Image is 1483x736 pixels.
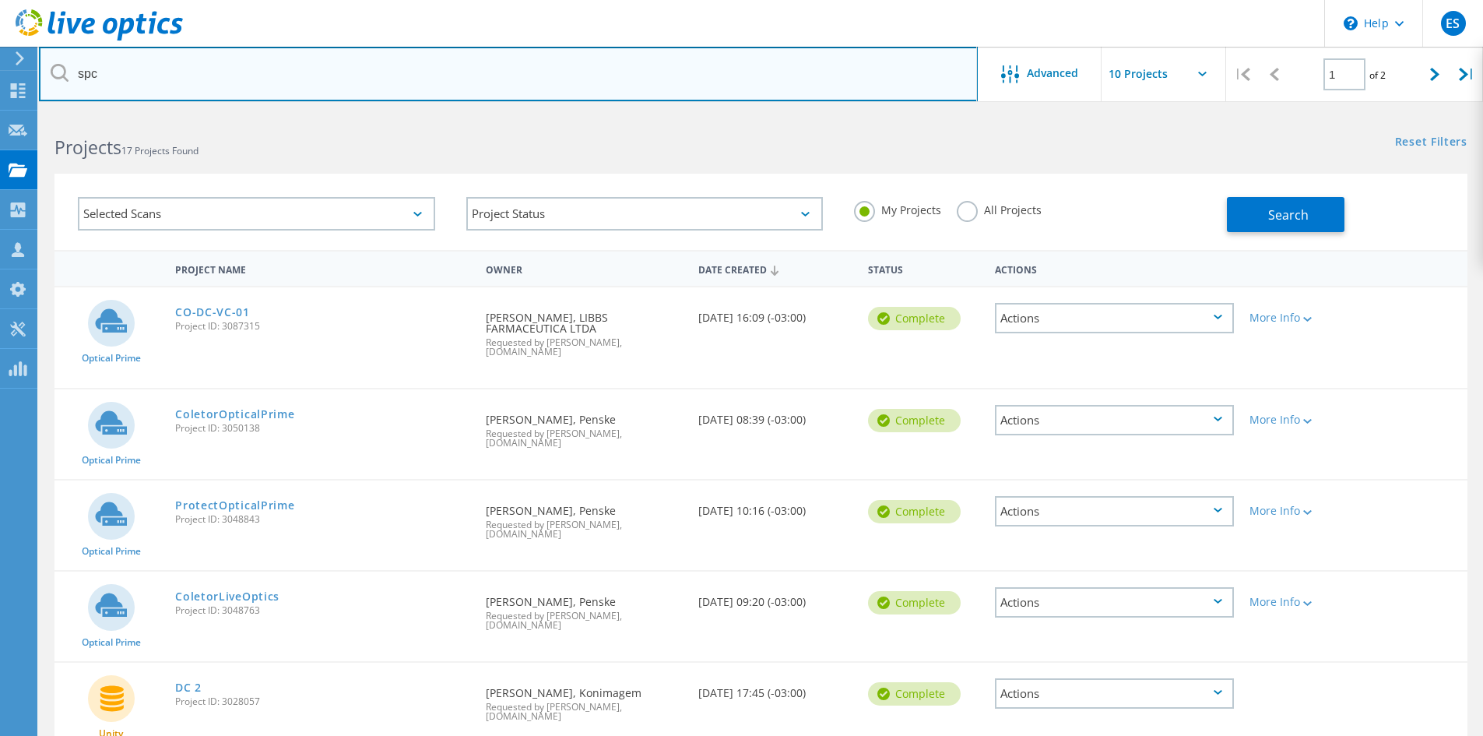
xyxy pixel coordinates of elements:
[486,703,682,721] span: Requested by [PERSON_NAME], [DOMAIN_NAME]
[175,500,294,511] a: ProtectOpticalPrime
[54,135,121,160] b: Projects
[478,389,690,463] div: [PERSON_NAME], Penske
[175,606,470,615] span: Project ID: 3048763
[486,611,682,630] span: Requested by [PERSON_NAME], [DOMAIN_NAME]
[1249,597,1347,607] div: More Info
[995,303,1234,333] div: Actions
[1249,414,1347,425] div: More Info
[1249,312,1347,323] div: More Info
[957,201,1042,216] label: All Projects
[1027,68,1078,79] span: Advanced
[1226,47,1258,102] div: |
[860,254,987,283] div: Status
[691,389,860,441] div: [DATE] 08:39 (-03:00)
[82,456,141,465] span: Optical Prime
[175,409,294,420] a: ColetorOpticalPrime
[82,354,141,363] span: Optical Prime
[691,481,860,532] div: [DATE] 10:16 (-03:00)
[466,197,824,231] div: Project Status
[486,338,682,357] span: Requested by [PERSON_NAME], [DOMAIN_NAME]
[39,47,978,101] input: Search projects by name, owner, ID, company, etc
[486,520,682,539] span: Requested by [PERSON_NAME], [DOMAIN_NAME]
[175,307,250,318] a: CO-DC-VC-01
[995,678,1234,709] div: Actions
[175,682,202,693] a: DC 2
[868,682,961,706] div: Complete
[1344,16,1358,30] svg: \n
[175,697,470,706] span: Project ID: 3028057
[175,515,470,524] span: Project ID: 3048843
[478,254,690,283] div: Owner
[478,572,690,646] div: [PERSON_NAME], Penske
[82,638,141,647] span: Optical Prime
[78,197,435,231] div: Selected Scans
[691,572,860,623] div: [DATE] 09:20 (-03:00)
[478,481,690,555] div: [PERSON_NAME], Penske
[995,496,1234,526] div: Actions
[868,591,961,615] div: Complete
[1395,136,1467,150] a: Reset Filters
[478,287,690,372] div: [PERSON_NAME], LIBBS FARMACEUTICA LTDA
[868,500,961,523] div: Complete
[16,33,183,44] a: Live Optics Dashboard
[995,587,1234,618] div: Actions
[175,424,470,433] span: Project ID: 3050138
[1451,47,1483,102] div: |
[868,409,961,432] div: Complete
[175,322,470,331] span: Project ID: 3087315
[987,254,1242,283] div: Actions
[995,405,1234,435] div: Actions
[167,254,478,283] div: Project Name
[1369,69,1386,82] span: of 2
[1268,206,1309,224] span: Search
[691,287,860,339] div: [DATE] 16:09 (-03:00)
[175,591,279,602] a: ColetorLiveOptics
[691,663,860,714] div: [DATE] 17:45 (-03:00)
[486,429,682,448] span: Requested by [PERSON_NAME], [DOMAIN_NAME]
[121,144,199,157] span: 17 Projects Found
[82,547,141,556] span: Optical Prime
[1249,505,1347,516] div: More Info
[1446,17,1460,30] span: ES
[868,307,961,330] div: Complete
[1227,197,1344,232] button: Search
[854,201,941,216] label: My Projects
[691,254,860,283] div: Date Created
